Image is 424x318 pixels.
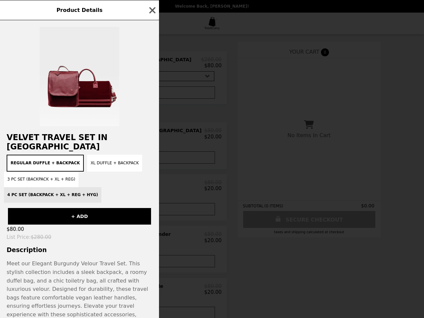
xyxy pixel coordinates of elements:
[4,172,79,187] button: 3 PC Set (Backpack + XL + Reg)
[8,208,151,225] button: + ADD
[87,155,142,172] button: XL Duffle + Backpack
[40,27,119,126] img: Regular Duffle + Backpack
[31,234,51,240] span: $280.00
[7,155,84,172] button: Regular Duffle + Backpack
[56,7,102,13] span: Product Details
